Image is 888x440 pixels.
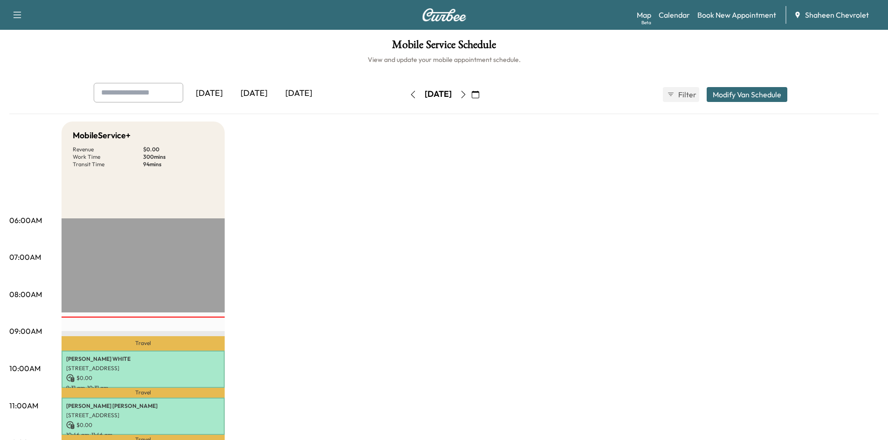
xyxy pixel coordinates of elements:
p: 09:00AM [9,325,42,337]
p: 07:00AM [9,251,41,263]
a: Book New Appointment [697,9,776,20]
p: Transit Time [73,161,143,168]
div: Beta [641,19,651,26]
div: [DATE] [425,88,452,100]
h6: View and update your mobile appointment schedule. [9,55,879,64]
img: Curbee Logo [422,8,467,21]
p: 06:00AM [9,215,42,226]
button: Filter [663,87,699,102]
p: Revenue [73,146,143,153]
p: Travel [62,336,225,351]
a: MapBeta [637,9,651,20]
div: [DATE] [276,83,321,104]
p: $ 0.00 [66,374,220,382]
a: Calendar [659,9,690,20]
p: [PERSON_NAME] WHITE [66,355,220,363]
span: Filter [678,89,695,100]
p: 300 mins [143,153,213,161]
h1: Mobile Service Schedule [9,39,879,55]
div: [DATE] [232,83,276,104]
p: 11:00AM [9,400,38,411]
p: 94 mins [143,161,213,168]
p: [STREET_ADDRESS] [66,412,220,419]
p: 9:31 am - 10:31 am [66,384,220,392]
button: Modify Van Schedule [707,87,787,102]
p: $ 0.00 [66,421,220,429]
p: Work Time [73,153,143,161]
span: Shaheen Chevrolet [805,9,869,20]
p: [PERSON_NAME] [PERSON_NAME] [66,402,220,410]
p: $ 0.00 [143,146,213,153]
p: 10:46 am - 11:46 am [66,431,220,439]
p: [STREET_ADDRESS] [66,365,220,372]
div: [DATE] [187,83,232,104]
p: Travel [62,388,225,397]
p: 08:00AM [9,289,42,300]
h5: MobileService+ [73,129,131,142]
p: 10:00AM [9,363,41,374]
